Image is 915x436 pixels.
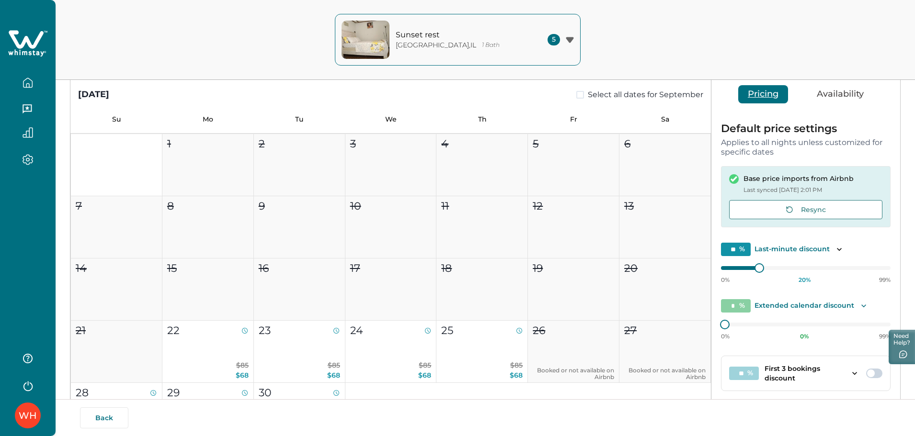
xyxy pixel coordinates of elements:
[19,404,37,427] div: Whimstay Host
[755,301,854,311] p: Extended calendar discount
[167,323,180,338] p: 22
[162,321,254,383] button: 22$85$68
[721,276,730,284] p: 0%
[533,367,614,380] p: Booked or not available on Airbnb
[510,371,523,380] span: $68
[528,321,619,383] button: 26Booked or not available on Airbnb
[765,364,845,383] p: First 3 bookings discount
[847,366,862,381] button: Toggle dropdown
[879,333,891,340] p: 99%
[259,385,272,401] p: 30
[834,244,845,255] button: Toggle description
[588,89,703,101] span: Select all dates for September
[167,385,180,401] p: 29
[743,185,854,195] p: Last synced [DATE] 2:01 PM
[253,115,345,123] p: Tu
[510,361,523,369] span: $85
[236,361,249,369] span: $85
[436,321,528,383] button: 25$85$68
[342,21,389,59] img: property-cover
[345,321,437,383] button: 24$85$68
[879,276,891,284] p: 99%
[721,138,891,157] p: Applies to all nights unless customized for specific dates
[721,333,730,340] p: 0%
[441,323,453,338] p: 25
[70,115,162,123] p: Su
[350,323,363,338] p: 24
[528,115,619,123] p: Fr
[738,85,788,103] button: Pricing
[619,115,711,123] p: Sa
[327,371,340,380] span: $68
[80,407,128,428] button: Back
[254,321,345,383] button: 23$85$68
[335,14,581,66] button: property-coverSunset rest[GEOGRAPHIC_DATA],IL1 Bath5
[624,367,706,380] p: Booked or not available on Airbnb
[396,30,525,40] p: Sunset rest
[721,123,891,134] p: Default price settings
[624,323,637,338] p: 27
[419,361,431,369] span: $85
[436,115,528,123] p: Th
[259,323,271,338] p: 23
[729,200,882,219] button: Resync
[548,34,560,45] span: 5
[807,85,873,103] button: Availability
[755,245,830,254] p: Last-minute discount
[800,333,809,340] p: 0 %
[396,41,476,49] p: [GEOGRAPHIC_DATA] , IL
[162,115,253,123] p: Mo
[799,276,811,284] p: 20 %
[619,321,711,383] button: 27Booked or not available on Airbnb
[418,371,431,380] span: $68
[328,361,340,369] span: $85
[482,42,500,49] p: 1 Bath
[76,385,89,401] p: 28
[743,174,854,184] p: Base price imports from Airbnb
[78,88,109,101] div: [DATE]
[858,300,869,312] button: Toggle description
[533,323,545,338] p: 26
[345,115,436,123] p: We
[236,371,249,380] span: $68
